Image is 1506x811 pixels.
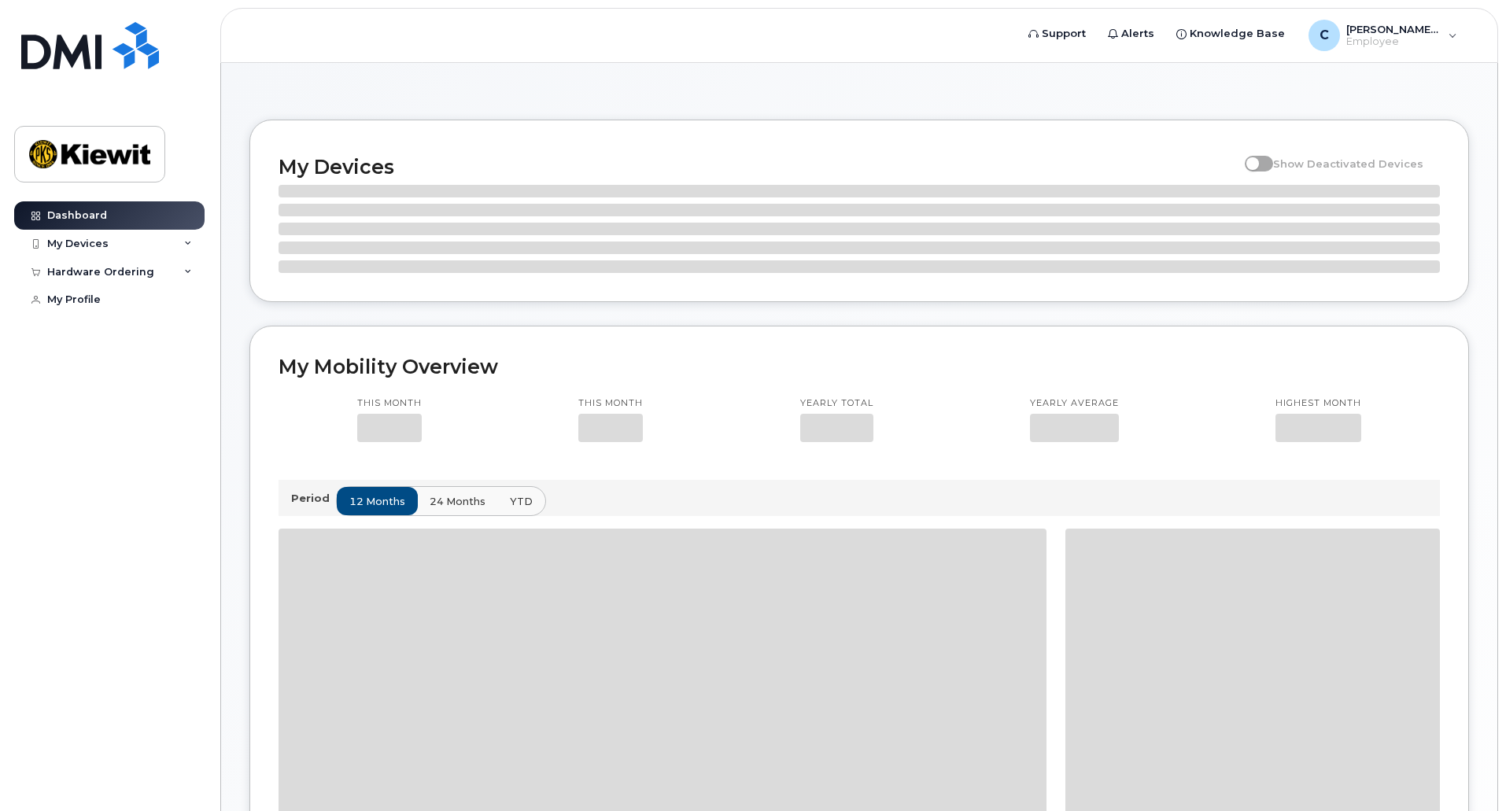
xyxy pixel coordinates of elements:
[1030,397,1119,410] p: Yearly average
[578,397,643,410] p: This month
[510,494,533,509] span: YTD
[800,397,873,410] p: Yearly total
[430,494,485,509] span: 24 months
[291,491,336,506] p: Period
[1245,149,1257,161] input: Show Deactivated Devices
[1275,397,1361,410] p: Highest month
[279,155,1237,179] h2: My Devices
[279,355,1440,378] h2: My Mobility Overview
[1273,157,1423,170] span: Show Deactivated Devices
[357,397,422,410] p: This month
